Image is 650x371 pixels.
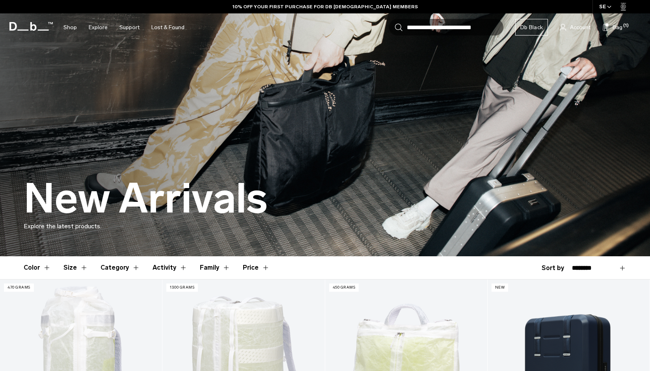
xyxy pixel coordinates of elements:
[58,13,190,41] nav: Main Navigation
[89,13,108,41] a: Explore
[4,283,34,292] p: 470 grams
[492,283,508,292] p: New
[200,256,230,279] button: Toggle Filter
[570,23,590,32] span: Account
[24,222,626,231] p: Explore the latest products.
[151,13,184,41] a: Lost & Found
[602,22,622,32] button: Bag (1)
[233,3,418,10] a: 10% OFF YOUR FIRST PURCHASE FOR DB [DEMOGRAPHIC_DATA] MEMBERS
[153,256,187,279] button: Toggle Filter
[243,256,270,279] button: Toggle Price
[560,22,590,32] a: Account
[623,22,629,29] span: (1)
[515,19,548,35] a: Db Black
[166,283,198,292] p: 1300 grams
[63,256,88,279] button: Toggle Filter
[329,283,359,292] p: 450 grams
[101,256,140,279] button: Toggle Filter
[24,176,268,222] h1: New Arrivals
[24,256,51,279] button: Toggle Filter
[119,13,140,41] a: Support
[63,13,77,41] a: Shop
[613,23,622,32] span: Bag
